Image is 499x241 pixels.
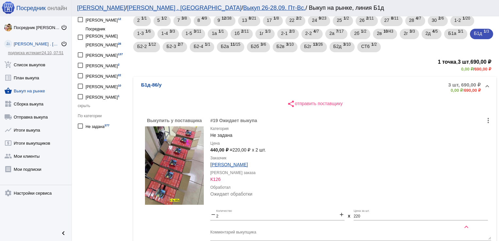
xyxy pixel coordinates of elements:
[464,88,481,93] b: 690,00 ₽
[265,27,271,41] span: /3
[59,229,67,237] mat-icon: chevron_left
[231,42,235,47] b: 11
[4,189,12,197] mat-icon: settings
[4,74,12,82] mat-icon: list_alt
[210,191,252,197] span: Ожидает обработки
[329,27,334,39] span: 2а
[343,40,351,54] span: /10
[86,15,121,24] div: [PERSON_NAME]
[167,40,176,52] span: Б2-3
[383,29,388,34] b: 10
[416,16,418,21] b: 4
[148,42,151,47] b: 1
[462,14,470,28] span: /20
[177,14,180,26] span: 7
[458,29,460,34] b: 1
[210,155,491,161] label: Заказчик
[137,40,147,52] span: Б2-2
[426,27,431,39] span: 2д
[4,126,12,134] mat-icon: show_chart
[194,27,201,41] span: /11
[86,82,121,90] div: [PERSON_NAME]
[169,29,172,34] b: 3
[161,27,168,39] span: 1-4
[432,29,435,34] b: 4
[462,16,465,21] b: 1
[148,40,156,54] span: /12
[377,27,382,39] span: 2в
[14,41,61,46] div: [PERSON_NAME] . [GEOGRAPHIC_DATA]
[462,223,470,231] mat-icon: keyboard_arrow_up
[42,51,64,55] span: 24.10, 07:51
[249,16,251,21] b: 8
[451,88,463,93] b: 0,00 ₽
[243,5,305,11] a: Выкуп 26-28.09. Пт-Вс.
[118,73,121,77] small: 22
[391,14,398,28] span: /11
[118,17,121,21] small: 12
[313,42,317,47] b: 13
[241,27,249,41] span: /11
[289,27,295,41] span: /3
[281,27,288,39] span: 2-1
[361,29,363,34] b: 1
[201,16,204,21] b: 4
[61,40,67,47] mat-icon: power_settings_new
[314,27,319,41] span: /7
[198,14,200,26] span: 8
[336,29,338,34] b: 7
[2,1,15,14] img: apple-icon-60x60.png
[438,14,444,28] span: /6
[145,126,204,205] img: S1qP2a.jpg
[118,94,120,98] small: 1
[277,40,284,52] span: Б2в
[141,82,162,93] b: Б1д-86/у
[61,24,67,31] mat-icon: power_settings_new
[127,5,241,11] a: [PERSON_NAME] . [GEOGRAPHIC_DATA]
[361,27,366,41] span: /2
[145,27,151,41] span: /6
[287,100,295,108] mat-icon: share
[133,77,496,98] mat-expansion-panel-header: Б1д-86/у3 шт, 690,00 ₽0,00 ₽/690,00 ₽
[333,40,342,52] span: Б2д
[282,98,348,109] button: отправить поставщику
[261,42,263,47] b: 3
[448,27,456,39] span: Б1а
[137,14,140,26] span: 2
[265,29,267,34] b: 1
[210,125,491,132] label: Категория
[360,14,365,26] span: 26
[319,16,321,21] b: 9
[212,27,217,39] span: 1а
[458,27,463,41] span: /1
[409,14,414,26] span: 28
[438,16,441,21] b: 2
[210,169,491,176] label: [PERSON_NAME] заказа
[4,165,12,173] mat-icon: receipt
[169,27,175,41] span: /3
[78,114,130,118] div: По категории
[273,14,279,28] span: /8
[289,29,292,34] b: 2
[4,139,12,147] mat-icon: local_atm
[319,14,326,28] span: /23
[86,121,109,130] div: Не задана
[221,40,229,52] span: Б2а
[210,125,491,138] div: Не задана
[304,40,311,52] span: Б2г
[137,27,144,39] span: 1-3
[343,42,346,47] b: 3
[178,40,183,54] span: /7
[289,14,295,26] span: 22
[77,5,487,11] div: / / / Выкуп на рынке, линия Б1д
[78,104,90,108] span: скрыть
[161,16,164,21] b: 1
[210,117,491,124] div: #19 Ожидает выкупа
[484,29,486,34] b: 1
[391,16,393,21] b: 8
[218,29,221,34] b: 1
[371,40,377,54] span: /2
[47,5,67,12] span: онлайн
[105,124,109,127] small: 377
[141,14,147,28] span: /1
